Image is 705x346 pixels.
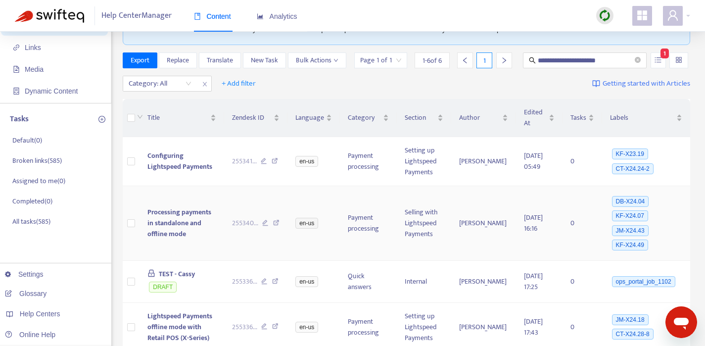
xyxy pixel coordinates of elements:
[12,196,52,206] p: Completed ( 0 )
[194,12,231,20] span: Content
[98,116,105,123] span: plus-circle
[12,216,50,227] p: All tasks ( 585 )
[147,310,212,344] span: Lightspeed Payments offline mode with Retail POS (X-Series)
[257,13,264,20] span: area-chart
[563,261,602,303] td: 0
[592,76,690,92] a: Getting started with Articles
[12,176,65,186] p: Assigned to me ( 0 )
[295,276,318,287] span: en-us
[295,322,318,333] span: en-us
[13,88,20,95] span: container
[563,137,602,186] td: 0
[167,55,189,66] span: Replace
[101,6,172,25] span: Help Center Manager
[12,155,62,166] p: Broken links ( 585 )
[405,112,435,123] span: Section
[524,270,543,293] span: [DATE] 17:25
[397,137,451,186] td: Setting up Lightspeed Payments
[207,55,233,66] span: Translate
[612,163,654,174] span: CT-X24.24-2
[524,212,543,234] span: [DATE] 16:16
[612,210,648,221] span: KF-X24.07
[140,99,224,137] th: Title
[612,314,649,325] span: JM-X24.18
[529,57,536,64] span: search
[123,52,157,68] button: Export
[340,137,397,186] td: Payment processing
[10,113,29,125] p: Tasks
[15,9,84,23] img: Swifteq
[655,56,661,63] span: unordered-list
[224,99,288,137] th: Zendesk ID
[451,186,516,261] td: [PERSON_NAME]
[570,112,586,123] span: Tasks
[348,112,381,123] span: Category
[333,58,338,63] span: down
[612,240,648,250] span: KF-X24.49
[232,218,258,229] span: 255340 ...
[5,290,47,297] a: Glossary
[257,12,297,20] span: Analytics
[599,9,611,22] img: sync.dc5367851b00ba804db3.png
[137,114,143,120] span: down
[451,137,516,186] td: [PERSON_NAME]
[524,150,543,172] span: [DATE] 05:49
[251,55,278,66] span: New Task
[340,186,397,261] td: Payment processing
[147,150,212,172] span: Configuring Lightspeed Payments
[451,99,516,137] th: Author
[25,87,78,95] span: Dynamic Content
[462,57,469,64] span: left
[610,112,674,123] span: Labels
[423,55,442,66] span: 1 - 6 of 6
[222,78,256,90] span: + Add filter
[612,276,675,287] span: ops_portal_job_1102
[232,276,257,287] span: 255336 ...
[524,107,547,129] span: Edited At
[296,55,338,66] span: Bulk Actions
[397,186,451,261] td: Selling with Lightspeed Payments
[295,156,318,167] span: en-us
[459,112,500,123] span: Author
[665,306,697,338] iframe: Button to launch messaging window
[287,99,340,137] th: Language
[524,316,543,338] span: [DATE] 17:43
[198,78,211,90] span: close
[563,99,602,137] th: Tasks
[20,310,60,318] span: Help Centers
[612,329,654,340] span: CT-X24.28-8
[25,65,44,73] span: Media
[592,80,600,88] img: image-link
[13,44,20,51] span: link
[660,49,669,58] span: 1
[12,135,42,146] p: Default ( 0 )
[636,9,648,21] span: appstore
[232,156,257,167] span: 255341 ...
[25,44,41,51] span: Links
[340,99,397,137] th: Category
[451,261,516,303] td: [PERSON_NAME]
[194,13,201,20] span: book
[232,322,257,333] span: 255336 ...
[651,52,666,68] button: unordered-list
[501,57,508,64] span: right
[612,196,649,207] span: DB-X24.04
[232,112,272,123] span: Zendesk ID
[131,55,149,66] span: Export
[612,225,649,236] span: JM-X24.43
[147,206,211,240] span: Processing payments in standalone and offline mode
[288,52,346,68] button: Bulk Actionsdown
[635,57,641,63] span: close-circle
[199,52,241,68] button: Translate
[159,268,195,280] span: TEST - Cassy
[243,52,286,68] button: New Task
[516,99,563,137] th: Edited At
[563,186,602,261] td: 0
[397,261,451,303] td: Internal
[295,218,318,229] span: en-us
[149,282,177,293] span: DRAFT
[603,78,690,90] span: Getting started with Articles
[5,270,44,278] a: Settings
[602,99,690,137] th: Labels
[5,331,55,339] a: Online Help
